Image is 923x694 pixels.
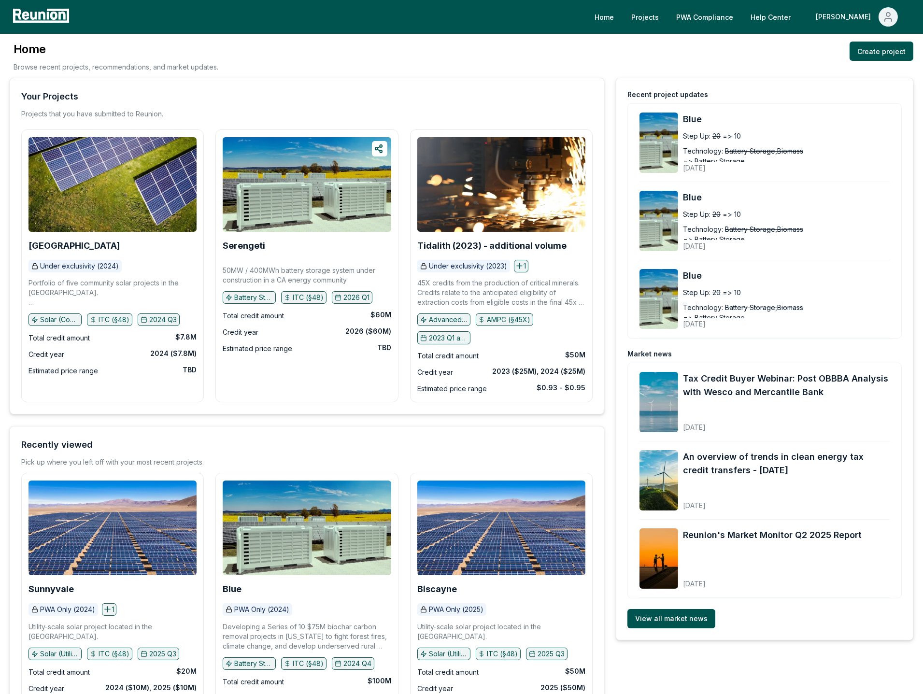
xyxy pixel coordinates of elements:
[223,622,391,651] p: Developing a Series of 10 $75M biochar carbon removal projects in [US_STATE] to fight forest fire...
[40,315,79,325] p: Solar (Community)
[417,137,585,232] img: Tidalith (2023) - additional volume
[712,287,721,297] span: 20
[683,287,710,297] div: Step Up:
[176,666,197,676] div: $20M
[28,349,64,360] div: Credit year
[28,666,90,678] div: Total credit amount
[683,146,723,156] div: Technology:
[223,326,258,338] div: Credit year
[725,146,803,156] span: Battery Storage,Biomass
[223,291,276,304] button: Battery Storage
[565,666,585,676] div: $50M
[417,350,479,362] div: Total credit amount
[683,450,890,477] a: An overview of trends in clean energy tax credit transfers - [DATE]
[417,666,479,678] div: Total credit amount
[223,343,292,354] div: Estimated price range
[683,131,710,141] div: Step Up:
[28,313,82,326] button: Solar (Community)
[639,191,678,251] img: Blue
[28,622,197,641] p: Utility-scale solar project located in the [GEOGRAPHIC_DATA].
[105,683,197,693] div: 2024 ($10M), 2025 ($10M)
[417,584,457,594] a: Biscayne
[234,293,273,302] p: Battery Storage
[587,7,622,27] a: Home
[28,241,120,251] b: [GEOGRAPHIC_DATA]
[223,310,284,322] div: Total credit amount
[683,494,890,510] div: [DATE]
[725,224,803,234] span: Battery Storage,Biomass
[683,191,890,204] a: Blue
[850,42,913,61] a: Create project
[639,113,678,173] img: Blue
[683,372,890,399] a: Tax Credit Buyer Webinar: Post OBBBA Analysis with Wesco and Mercantile Bank
[683,312,840,329] div: [DATE]
[429,649,468,659] p: Solar (Utility)
[370,310,391,320] div: $60M
[627,349,672,359] div: Market news
[639,450,678,510] img: An overview of trends in clean energy tax credit transfers - August 2025
[639,269,678,329] a: Blue
[683,302,723,312] div: Technology:
[28,278,197,307] p: Portfolio of five community solar projects in the [GEOGRAPHIC_DATA]. Two projects are being place...
[223,657,276,670] button: Battery Storage
[223,137,391,232] img: Serengeti
[417,278,585,307] p: 45X credits from the production of critical minerals. Credits relate to the anticipated eligibili...
[723,209,741,219] span: => 10
[725,302,803,312] span: Battery Storage,Biomass
[683,269,890,283] a: Blue
[223,584,241,594] a: Blue
[639,528,678,589] a: Reunion's Market Monitor Q2 2025 Report
[28,137,197,232] a: Broad Peak
[683,528,862,542] a: Reunion's Market Monitor Q2 2025 Report
[223,266,391,285] p: 50MW / 400MWh battery storage system under construction in a CA energy community
[14,62,218,72] p: Browse recent projects, recommendations, and market updates.
[21,457,204,467] div: Pick up where you left off with your most recent projects.
[808,7,906,27] button: [PERSON_NAME]
[683,415,890,432] div: [DATE]
[149,649,176,659] p: 2025 Q3
[538,649,565,659] p: 2025 Q3
[514,260,528,272] button: 1
[150,349,197,358] div: 2024 ($7.8M)
[223,584,241,594] b: Blue
[28,481,197,575] img: Sunnyvale
[102,603,116,616] button: 1
[683,224,723,234] div: Technology:
[417,331,470,344] button: 2023 Q1 and earlier
[223,481,391,575] img: Blue
[99,649,129,659] p: ITC (§48)
[21,90,78,103] div: Your Projects
[234,659,273,668] p: Battery Storage
[417,481,585,575] a: Biscayne
[683,209,710,219] div: Step Up:
[40,649,79,659] p: Solar (Utility)
[565,350,585,360] div: $50M
[487,315,530,325] p: AMPC (§45X)
[21,438,93,452] div: Recently viewed
[40,605,95,614] p: PWA Only (2024)
[683,572,862,589] div: [DATE]
[377,343,391,353] div: TBD
[332,291,372,304] button: 2026 Q1
[368,676,391,686] div: $100M
[343,659,371,668] p: 2024 Q4
[223,241,265,251] b: Serengeti
[417,367,453,378] div: Credit year
[14,42,218,57] h3: Home
[723,131,741,141] span: => 10
[28,648,82,660] button: Solar (Utility)
[683,156,840,173] div: [DATE]
[234,605,289,614] p: PWA Only (2024)
[668,7,741,27] a: PWA Compliance
[429,315,468,325] p: Advanced manufacturing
